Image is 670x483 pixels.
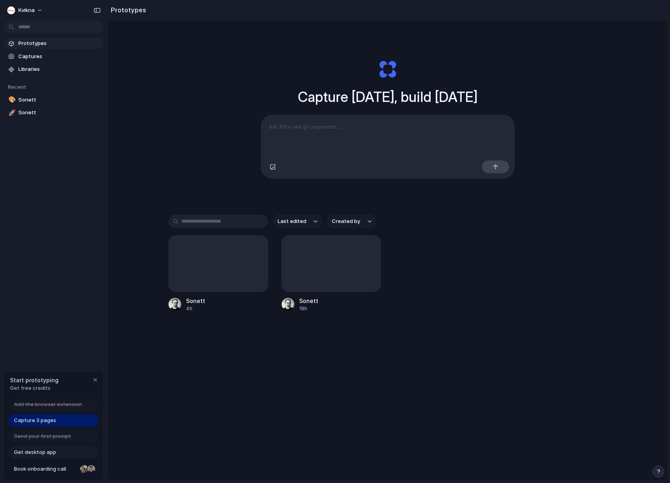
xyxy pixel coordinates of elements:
[18,39,100,47] span: Prototypes
[168,235,268,312] a: Sonett4h
[14,432,71,440] span: Send your first prompt
[4,63,104,75] a: Libraries
[86,464,96,474] div: Christian Iacullo
[282,235,381,312] a: Sonett18h
[273,215,322,228] button: Last edited
[108,5,146,15] h2: Prototypes
[14,465,77,473] span: Book onboarding call
[10,376,59,384] span: Start prototyping
[278,217,306,225] span: Last edited
[14,417,56,424] span: Capture 3 pages
[8,463,98,475] a: Book onboarding call
[79,464,89,474] div: Nicole Kubica
[299,305,318,312] div: 18h
[14,401,82,409] span: Add the browser extension
[7,109,15,117] button: 🚀
[4,51,104,63] a: Captures
[18,6,35,14] span: kvikna
[327,215,376,228] button: Created by
[10,384,59,392] span: Get free credits
[7,96,15,104] button: 🎨
[8,108,14,117] div: 🚀
[18,65,100,73] span: Libraries
[14,448,56,456] span: Get desktop app
[4,37,104,49] a: Prototypes
[299,297,318,305] div: Sonett
[18,96,100,104] span: Sonett
[186,297,205,305] div: Sonett
[298,86,478,108] h1: Capture [DATE], build [DATE]
[186,305,205,312] div: 4h
[4,107,104,119] a: 🚀Sonett
[4,94,104,106] a: 🎨Sonett
[8,446,98,459] a: Get desktop app
[18,109,100,117] span: Sonett
[8,84,26,90] span: Recent
[332,217,360,225] span: Created by
[4,4,47,17] button: kvikna
[8,95,14,104] div: 🎨
[18,53,100,61] span: Captures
